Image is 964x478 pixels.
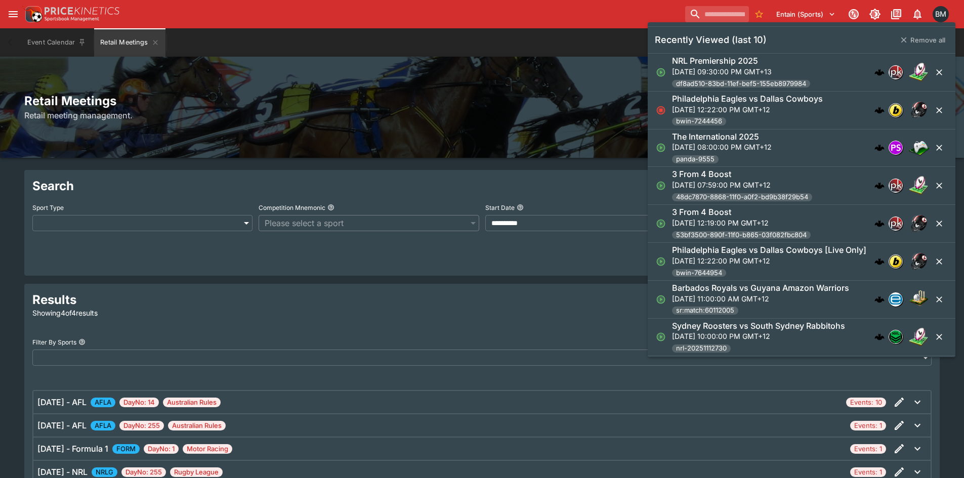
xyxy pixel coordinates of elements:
h6: [DATE] - AFL [37,396,87,408]
button: Documentation [887,5,905,23]
h6: Philadelphia Eagles vs Dallas Cowboys [Live Only] [672,245,866,255]
img: logo-cerberus.svg [874,105,885,115]
button: Toggle light/dark mode [866,5,884,23]
p: Showing 4 of 4 results [32,308,321,318]
img: PriceKinetics Logo [22,4,43,24]
div: cerberus [874,256,885,267]
div: cerberus [874,332,885,342]
div: pricekinetics [889,179,903,193]
img: nrl.png [889,330,902,343]
div: cerberus [874,67,885,77]
svg: Open [656,294,666,305]
span: AFLA [91,421,115,431]
button: Remove all [894,32,951,48]
img: bwin.png [889,104,902,117]
h6: Retail meeting management. [24,109,940,121]
svg: Open [656,256,666,267]
button: Filter By Sports [78,338,86,345]
svg: Open [656,219,666,229]
svg: Open [656,67,666,77]
span: DayNo: 255 [121,467,166,477]
span: Australian Rules [163,398,221,408]
button: Competition Mnemonic [327,204,334,211]
h6: Sydney Roosters vs South Sydney Rabbitohs [672,321,845,331]
img: logo-cerberus.svg [874,256,885,267]
p: [DATE] 07:59:00 PM GMT+12 [672,180,812,190]
img: esports.png [909,138,929,158]
h2: Results [32,292,321,308]
img: american_football.png [909,213,929,234]
h6: 3 From 4 Boost [672,207,731,218]
button: Start Date [517,204,524,211]
button: open drawer [4,5,22,23]
div: nrl [889,330,903,344]
span: Events: 1 [850,421,886,431]
p: [DATE] 11:00:00 AM GMT+12 [672,293,849,304]
img: pandascore.png [889,141,902,154]
img: logo-cerberus.svg [874,143,885,153]
h6: [DATE] - Formula 1 [37,443,108,455]
h6: Barbados Royals vs Guyana Amazon Warriors [672,283,849,293]
span: Australian Rules [168,421,226,431]
img: american_football.png [909,100,929,120]
p: [DATE] 12:22:00 PM GMT+12 [672,104,823,115]
span: bwin-7644954 [672,268,726,278]
img: logo-cerberus.svg [874,67,885,77]
div: pandascore [889,141,903,155]
img: logo-cerberus.svg [874,219,885,229]
svg: Open [656,143,666,153]
button: Event Calendar [21,28,92,57]
svg: Closed [656,105,666,115]
span: Please select a sport [265,217,463,229]
h2: Search [32,178,932,194]
h6: [DATE] - NRL [37,466,88,478]
span: Events: 1 [850,467,886,477]
p: Sport Type [32,203,64,212]
div: pricekinetics [889,216,903,231]
div: bwin [889,254,903,269]
button: No Bookmarks [751,6,767,22]
button: Notifications [908,5,927,23]
img: logo-cerberus.svg [874,181,885,191]
button: Select Tenant [770,6,842,22]
span: Rugby League [170,467,223,477]
img: rugby_league.png [909,62,929,82]
p: [DATE] 12:22:00 PM GMT+12 [672,255,866,266]
svg: Open [656,332,666,342]
button: Connected to PK [845,5,863,23]
h6: [DATE] - AFL [37,419,87,431]
h6: 3 From 4 Boost [672,169,731,180]
img: pricekinetics.png [889,217,902,230]
span: DayNo: 1 [144,444,179,454]
span: Events: 1 [850,444,886,454]
button: Byron Monk [930,3,952,25]
span: Motor Racing [183,444,232,454]
span: sr:match:60112005 [672,306,738,316]
div: betradar [889,292,903,307]
input: search [685,6,749,22]
img: PriceKinetics [45,7,119,15]
h5: Recently Viewed (last 10) [655,34,767,46]
span: df8ad510-83bd-11ef-bef5-155eb8979984 [672,79,810,89]
span: nrl-20251112730 [672,343,731,354]
img: rugby_league.png [909,327,929,347]
div: cerberus [874,105,885,115]
span: 53bf3500-890f-11f0-b865-03f082fbc804 [672,230,811,240]
div: cerberus [874,143,885,153]
img: logo-cerberus.svg [874,294,885,305]
h6: The International 2025 [672,132,759,142]
div: Byron Monk [933,6,949,22]
button: Retail Meetings [94,28,165,57]
span: DayNo: 14 [119,398,159,408]
span: NRLG [92,467,117,477]
span: panda-9555 [672,154,719,164]
div: cerberus [874,294,885,305]
p: Filter By Sports [32,338,76,346]
span: Events: 10 [846,398,886,408]
span: 48dc7870-8868-11f0-a0f2-bd9b38f29b54 [672,192,812,202]
h6: Philadelphia Eagles vs Dallas Cowboys [672,94,823,104]
span: bwin-7244456 [672,116,726,126]
img: bwin.png [889,255,902,268]
p: [DATE] 09:30:00 PM GMT+13 [672,66,810,77]
p: [DATE] 08:00:00 PM GMT+12 [672,142,772,152]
